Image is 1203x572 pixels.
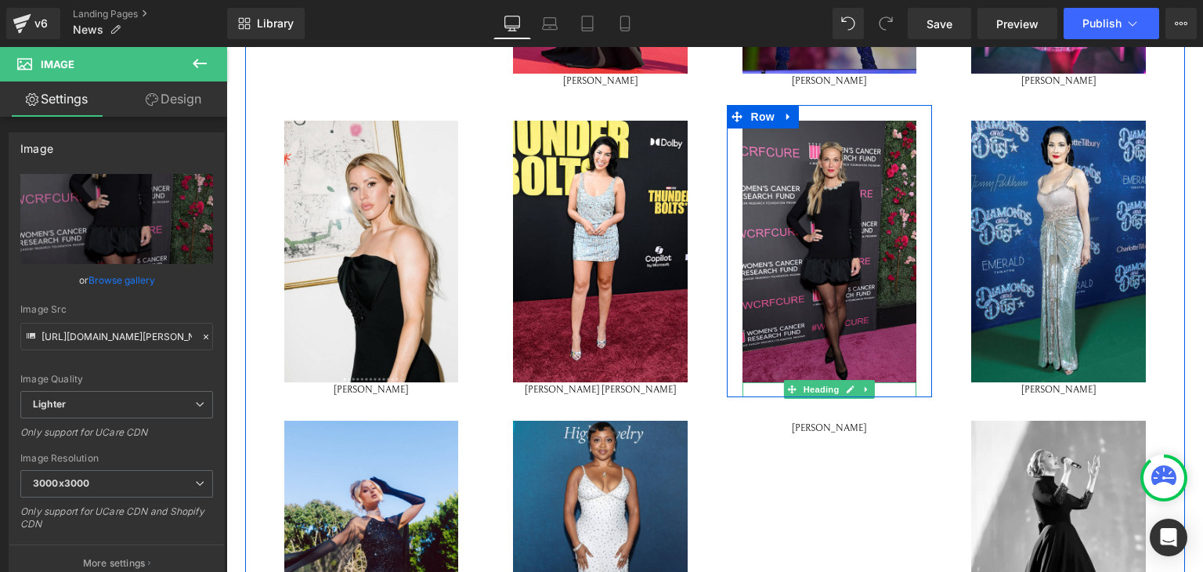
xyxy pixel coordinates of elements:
[20,133,53,155] div: Image
[606,8,644,39] a: Mobile
[20,505,213,541] div: Only support for UCare CDN and Shopify CDN
[870,8,901,39] button: Redo
[20,323,213,350] input: Link
[73,8,227,20] a: Landing Pages
[996,16,1039,32] span: Preview
[552,58,573,81] a: Expand / Collapse
[227,8,305,39] a: New Library
[6,8,60,39] a: v6
[20,426,213,449] div: Only support for UCare CDN
[20,453,213,464] div: Image Resolution
[33,477,89,489] b: 3000x3000
[516,374,691,389] h1: [PERSON_NAME]
[287,335,461,351] h1: [PERSON_NAME] [PERSON_NAME]
[1165,8,1197,39] button: More
[20,272,213,288] div: or
[73,24,103,36] span: News
[83,556,146,570] p: More settings
[31,13,51,34] div: v6
[573,333,616,352] span: Heading
[516,27,691,42] h1: [PERSON_NAME]
[833,8,864,39] button: Undo
[927,16,952,32] span: Save
[257,16,294,31] span: Library
[977,8,1057,39] a: Preview
[632,333,648,352] a: Expand / Collapse
[1064,8,1159,39] button: Publish
[521,58,552,81] span: Row
[117,81,230,117] a: Design
[1150,519,1187,556] div: Open Intercom Messenger
[41,58,74,71] span: Image
[569,8,606,39] a: Tablet
[531,8,569,39] a: Laptop
[745,335,919,351] h1: [PERSON_NAME]
[89,266,155,294] a: Browse gallery
[20,304,213,315] div: Image Src
[745,27,919,42] h1: [PERSON_NAME]
[58,335,233,351] h1: [PERSON_NAME]
[493,8,531,39] a: Desktop
[20,374,213,385] div: Image Quality
[33,398,66,410] b: Lighter
[1082,17,1122,30] span: Publish
[287,27,461,42] h1: [PERSON_NAME]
